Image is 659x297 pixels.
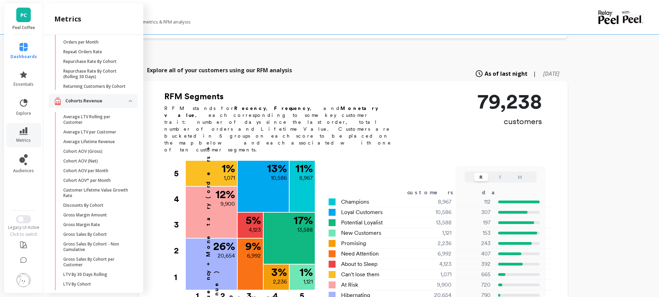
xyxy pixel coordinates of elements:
span: Promising [341,239,366,248]
span: New Customers [341,229,381,237]
span: [DATE] [543,70,559,77]
p: Gross Sales By Cohort per Customer [63,257,129,268]
button: M [513,173,527,181]
p: Returning Customers By Cohort [63,84,126,89]
div: 8,967 [410,198,460,206]
p: Cohort AOV (Gross) [63,149,102,154]
p: 3 % [271,267,287,278]
p: 5 % [246,215,261,226]
div: 5 [174,161,185,186]
p: 17 % [294,215,313,226]
p: 720 [460,281,491,289]
p: LTV By 30 Days Rolling [63,272,107,277]
p: 392 [460,260,491,268]
p: 9 % [245,241,261,252]
span: As of last night [485,69,528,78]
span: | [533,69,536,78]
p: Gross Sales By Cohort - Non Cumulative [63,241,129,252]
p: with [622,10,644,14]
p: customers [477,116,542,127]
p: Cohort AOV* per Month [63,178,111,183]
p: Cohorts Revenue [65,98,129,104]
div: 4 [174,186,185,212]
div: 13,588 [410,219,460,227]
span: essentials [13,82,34,87]
div: Legacy UI Active [3,225,44,230]
p: 1 % [222,163,235,174]
h2: metrics [54,14,81,24]
p: 79,238 [477,91,542,112]
div: 10,586 [410,208,460,216]
div: 6,992 [410,250,460,258]
div: 1 [174,264,185,290]
span: dashboards [10,54,37,59]
span: metrics [16,138,31,143]
button: Switch to New UI [16,215,31,223]
div: 1,121 [410,229,460,237]
p: Orders per Month [63,39,99,45]
p: 4,123 [249,226,261,234]
button: R [474,173,488,181]
img: navigation item icon [54,97,61,105]
div: customers [407,188,463,197]
div: 3 [174,212,185,238]
p: Repurchase Rate By Cohort (Rolling 30 Days) [63,68,129,80]
div: 4,123 [410,260,460,268]
p: Customer Lifetime Value Growth Rate [63,187,129,198]
span: explore [16,111,31,116]
p: 153 [460,229,491,237]
span: About to Sleep [341,260,377,268]
p: 13,588 [297,226,313,234]
p: Average Lifetime Revenue [63,139,115,145]
span: Loyal Customers [341,208,383,216]
div: 9,900 [410,281,460,289]
p: 112 [460,198,491,206]
div: days [482,188,510,197]
p: 10,586 [271,174,287,182]
span: Potential Loyalist [341,219,383,227]
p: 8,967 [299,174,313,182]
p: Cohort AOV (Net) [63,158,98,164]
p: 9,900 [220,200,235,208]
p: 20,654 [218,252,235,260]
p: 407 [460,250,491,258]
p: Average LTV per Customer [63,129,116,135]
b: Recency [234,105,266,111]
div: 1,071 [410,270,460,279]
img: down caret icon [129,100,132,102]
p: 665 [460,270,491,279]
p: 26 % [213,241,235,252]
p: 12 % [216,189,235,200]
b: Frequency [274,105,310,111]
img: profile picture [17,273,30,287]
div: 2,236 [410,239,460,248]
div: 2 [174,238,185,263]
p: Discounts By Cohort [63,203,103,208]
p: 197 [460,219,491,227]
p: 307 [460,208,491,216]
p: Repeat Orders Rate [63,49,102,55]
h2: RFM Segments [164,91,400,102]
div: Click to switch [3,232,44,237]
span: Champions [341,198,369,206]
span: audiences [13,168,34,174]
p: 13 % [267,163,287,174]
p: 1 % [300,267,313,278]
img: partner logo [622,14,644,24]
p: Gross Margin Rate [63,222,100,228]
p: 1,071 [224,174,235,182]
p: 2,236 [273,278,287,286]
p: Peel Coffee [11,25,36,30]
p: Repurchase Rate By Cohort [63,59,117,64]
p: 6,992 [247,252,261,260]
p: 11 % [295,163,313,174]
p: LTV By Cohort [63,281,91,287]
p: 1,121 [303,278,313,286]
span: Need Attention [341,250,379,258]
p: Gross Sales By Cohort [63,232,107,237]
p: Explore all of your customers using our RFM analysis [147,66,292,74]
p: Gross Margin Amount [63,212,107,218]
span: Can't lose them [341,270,379,279]
p: 243 [460,239,491,248]
button: F [494,173,507,181]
